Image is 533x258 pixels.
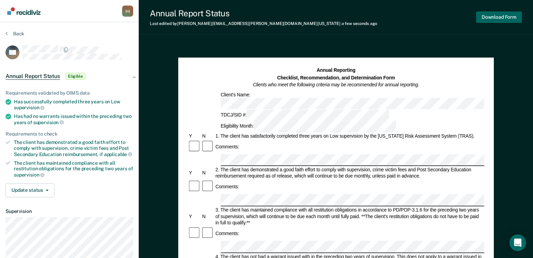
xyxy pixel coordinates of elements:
[6,131,133,137] div: Requirements to check
[201,133,214,139] div: N
[188,133,201,139] div: Y
[122,6,133,17] div: S G
[14,99,133,111] div: Has successfully completed three years on Low
[214,230,240,237] div: Comments:
[150,8,377,18] div: Annual Report Status
[317,68,355,73] strong: Annual Reporting
[476,11,522,23] button: Download Form
[6,31,24,37] button: Back
[214,144,240,150] div: Comments:
[14,113,133,125] div: Has had no warrants issued within the preceding two years of
[14,172,44,178] span: supervision
[277,75,395,80] strong: Checklist, Recommendation, and Determination Form
[253,82,419,87] em: Clients who meet the following criteria may be recommended for annual reporting.
[214,207,484,226] div: 3. The client has maintained compliance with all restitution obligations in accordance to PD/POP-...
[220,121,397,132] div: Eligibility Month:
[342,21,377,26] span: a few seconds ago
[201,170,214,176] div: N
[509,234,526,251] div: Open Intercom Messenger
[122,6,133,17] button: Profile dropdown button
[6,183,54,197] button: Update status
[7,7,41,15] img: Recidiviz
[201,213,214,220] div: N
[214,167,484,180] div: 2. The client has demonstrated a good faith effort to comply with supervision, crime victim fees ...
[66,73,85,80] span: Eligible
[188,170,201,176] div: Y
[6,90,133,96] div: Requirements validated by OIMS data
[6,73,60,80] span: Annual Report Status
[214,184,240,190] div: Comments:
[214,133,484,139] div: 1. The client has satisfactorily completed three years on Low supervision by the [US_STATE] Risk ...
[6,208,133,214] dt: Supervision
[150,21,377,26] div: Last edited by [PERSON_NAME][EMAIL_ADDRESS][PERSON_NAME][DOMAIN_NAME][US_STATE]
[188,213,201,220] div: Y
[14,160,133,178] div: The client has maintained compliance with all restitution obligations for the preceding two years of
[104,152,132,157] span: applicable
[14,139,133,157] div: The client has demonstrated a good faith effort to comply with supervision, crime victim fees and...
[33,120,64,125] span: supervision
[14,105,44,110] span: supervision
[220,110,390,121] div: TDCJ/SID #:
